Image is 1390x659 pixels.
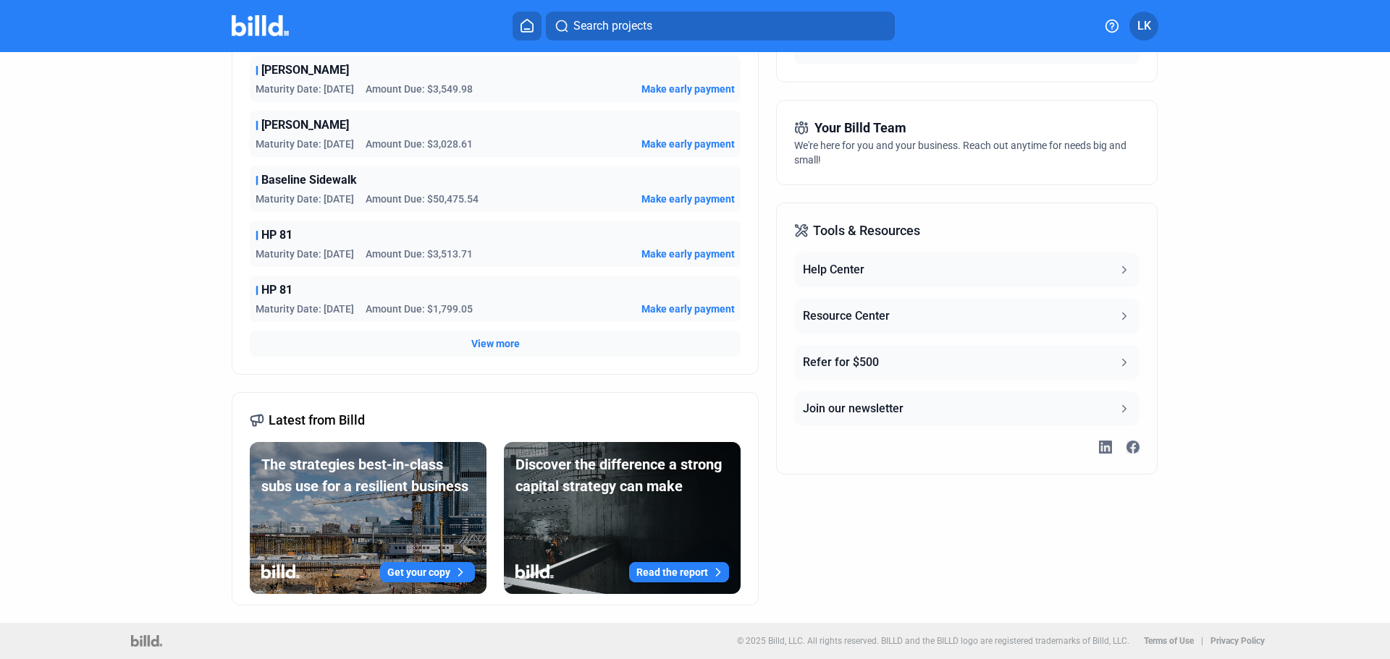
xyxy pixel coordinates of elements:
span: [PERSON_NAME] [261,116,349,134]
button: Make early payment [641,192,735,206]
div: Refer for $500 [803,354,879,371]
span: Maturity Date: [DATE] [256,302,354,316]
button: Read the report [629,562,729,582]
span: Amount Due: $1,799.05 [366,302,473,316]
button: Make early payment [641,247,735,261]
span: Amount Due: $3,549.98 [366,82,473,96]
span: [PERSON_NAME] [261,61,349,79]
button: Make early payment [641,82,735,96]
img: Billd Company Logo [232,15,289,36]
span: Latest from Billd [269,410,365,430]
span: Maturity Date: [DATE] [256,192,354,206]
span: Amount Due: $3,028.61 [366,137,473,151]
span: Maturity Date: [DATE] [256,137,354,151]
button: Make early payment [641,137,735,151]
button: Refer for $500 [794,345,1139,380]
span: Search projects [573,17,652,35]
button: Join our newsletter [794,391,1139,426]
span: LK [1137,17,1151,35]
button: Make early payment [641,302,735,316]
button: Resource Center [794,299,1139,333]
button: LK [1129,12,1158,41]
button: Search projects [546,12,895,41]
span: Your Billd Team [814,118,906,138]
img: logo [131,635,162,647]
p: | [1201,636,1203,646]
span: Baseline Sidewalk [261,171,357,189]
div: Join our newsletter [803,400,903,417]
span: Amount Due: $3,513.71 [366,247,473,261]
div: The strategies best-in-class subs use for a resilient business [261,454,475,497]
div: Help Center [803,261,864,279]
button: View more [471,336,520,351]
button: Help Center [794,252,1139,287]
p: © 2025 Billd, LLC. All rights reserved. BILLD and the BILLD logo are registered trademarks of Bil... [737,636,1129,646]
div: Discover the difference a strong capital strategy can make [515,454,729,497]
span: Amount Due: $50,475.54 [366,192,479,206]
b: Privacy Policy [1210,636,1265,646]
span: We're here for you and your business. Reach out anytime for needs big and small! [794,140,1126,166]
span: Tools & Resources [813,221,920,241]
span: Maturity Date: [DATE] [256,82,354,96]
span: Maturity Date: [DATE] [256,247,354,261]
button: Get your copy [380,562,475,582]
span: HP 81 [261,281,292,299]
b: Terms of Use [1144,636,1194,646]
div: Resource Center [803,307,890,325]
span: HP 81 [261,226,292,244]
